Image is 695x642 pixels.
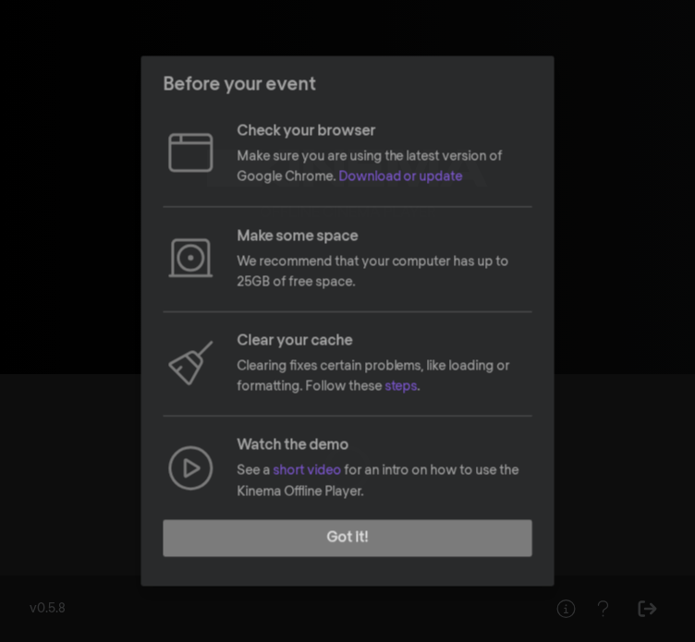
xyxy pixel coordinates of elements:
[338,171,463,184] a: Download or update
[384,381,418,394] a: steps
[237,461,531,503] p: See a for an intro on how to use the Kinema Offline Player.
[237,120,531,142] p: Check your browser
[237,356,531,397] p: Clearing fixes certain problems, like loading or formatting. Follow these .
[237,251,531,293] p: We recommend that your computer has up to 25GB of free space.
[140,55,554,113] header: Before your event
[237,435,531,457] p: Watch the demo
[237,146,531,188] p: Make sure you are using the latest version of Google Chrome.
[163,520,531,557] button: Got it!
[237,225,531,248] p: Make some space
[237,331,531,353] p: Clear your cache
[273,465,341,478] a: short video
